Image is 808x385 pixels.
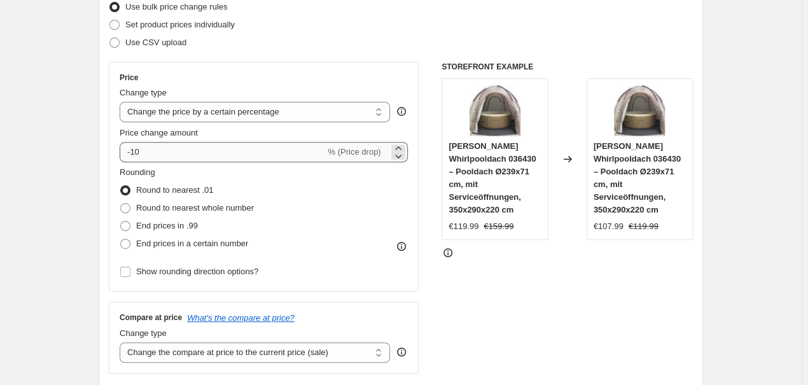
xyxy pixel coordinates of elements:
input: -15 [120,143,325,163]
span: Change type [120,329,167,339]
span: End prices in .99 [136,221,198,231]
span: Round to nearest .01 [136,186,213,195]
span: Price change amount [120,129,198,138]
h6: STOREFRONT EXAMPLE [442,62,693,73]
span: Rounding [120,168,155,178]
div: help [395,346,408,359]
span: [PERSON_NAME] Whirlpooldach 036430 – Pooldach Ø239x71 cm, mit Serviceöffnungen, 350x290x220 cm [594,142,681,215]
h3: Price [120,73,138,83]
span: [PERSON_NAME] Whirlpooldach 036430 – Pooldach Ø239x71 cm, mit Serviceöffnungen, 350x290x220 cm [449,142,536,215]
div: €107.99 [594,221,623,234]
span: % (Price drop) [328,148,380,157]
button: What's the compare at price? [187,314,295,323]
span: End prices in a certain number [136,239,248,249]
strike: €119.99 [629,221,658,234]
span: Use bulk price change rules [125,3,227,12]
span: Change type [120,88,167,98]
span: Use CSV upload [125,38,186,48]
strike: €159.99 [484,221,513,234]
div: €119.99 [449,221,478,234]
h3: Compare at price [120,313,182,323]
img: 710ttrKDQuL._AC_SL1500_542f5670-bdbb-4070-9435-c09d82b09d52_80x.jpg [470,86,520,137]
img: 710ttrKDQuL._AC_SL1500_542f5670-bdbb-4070-9435-c09d82b09d52_80x.jpg [614,86,665,137]
span: Round to nearest whole number [136,204,254,213]
span: Show rounding direction options? [136,267,258,277]
span: Set product prices individually [125,20,235,30]
div: help [395,106,408,118]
